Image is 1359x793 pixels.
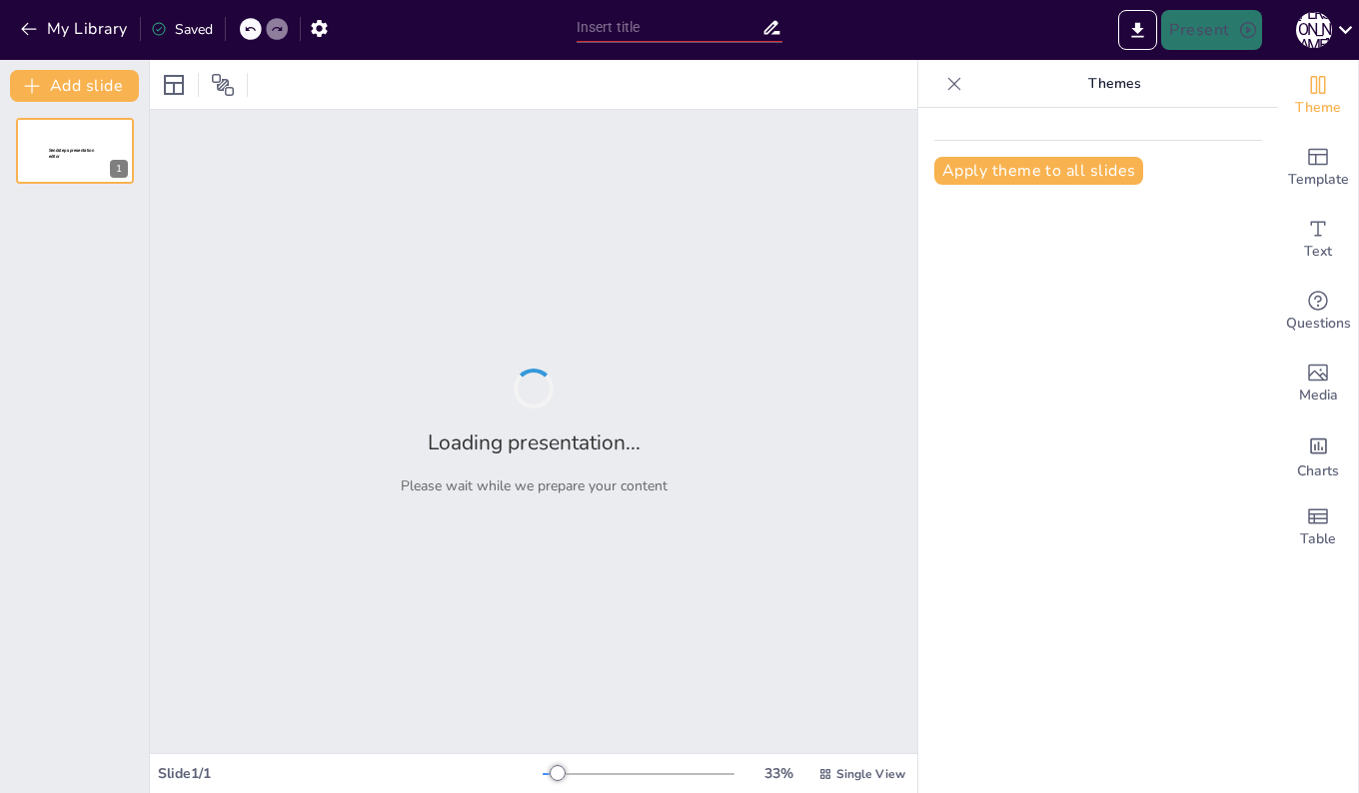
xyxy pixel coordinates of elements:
span: Table [1300,528,1336,550]
span: Single View [836,766,905,782]
button: [PERSON_NAME] [1296,10,1332,50]
div: 1 [110,160,128,178]
span: Theme [1295,97,1341,119]
span: Sendsteps presentation editor [49,148,94,159]
button: Add slide [10,70,139,102]
div: Slide 1 / 1 [158,764,543,783]
div: Add charts and graphs [1278,419,1358,491]
div: Get real-time input from your audience [1278,276,1358,348]
h2: Loading presentation... [428,428,641,456]
button: My Library [15,13,136,45]
button: Export to PowerPoint [1118,10,1157,50]
span: Media [1299,385,1338,406]
p: Please wait while we prepare your content [401,476,668,495]
input: Insert title [577,13,762,42]
span: Text [1304,241,1332,263]
div: Add a table [1278,491,1358,563]
div: Layout [158,69,190,101]
span: Template [1288,169,1349,191]
p: Themes [970,60,1258,108]
div: 33 % [754,764,802,783]
span: Questions [1286,313,1351,335]
div: Add images, graphics, shapes or video [1278,348,1358,419]
div: Saved [151,20,213,39]
span: Position [211,73,235,97]
div: 1 [16,118,134,184]
div: [PERSON_NAME] [1296,12,1332,48]
div: Add text boxes [1278,204,1358,276]
div: Add ready made slides [1278,132,1358,204]
button: Apply theme to all slides [934,157,1143,185]
button: Present [1161,10,1261,50]
span: Charts [1297,460,1339,482]
div: Change the overall theme [1278,60,1358,132]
